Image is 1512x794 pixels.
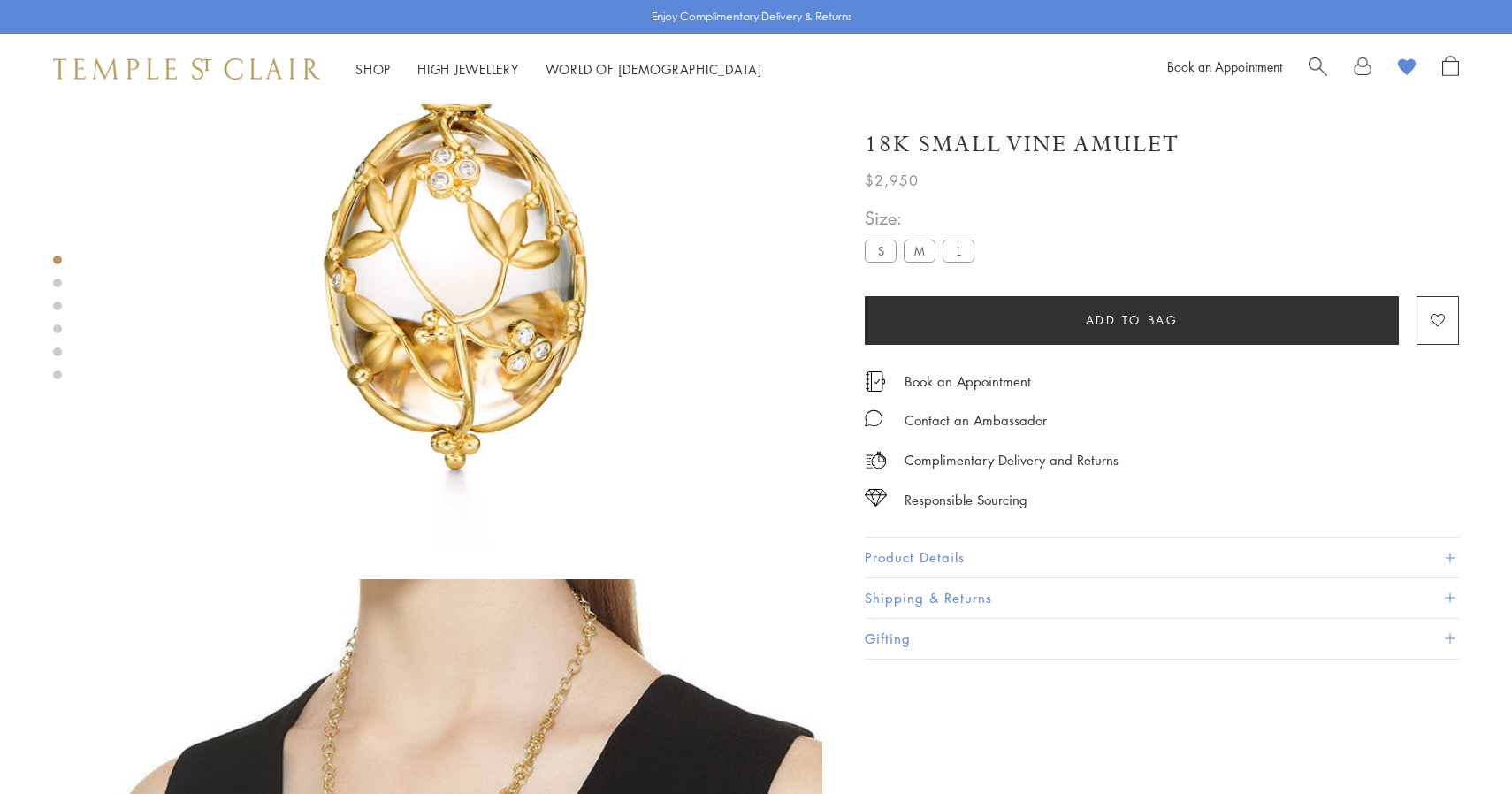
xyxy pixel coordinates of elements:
[546,60,762,78] a: World of [DEMOGRAPHIC_DATA]World of [DEMOGRAPHIC_DATA]
[1086,310,1179,330] span: Add to bag
[865,240,897,262] label: S
[904,240,935,262] label: M
[865,449,887,471] img: icon_delivery.svg
[943,240,974,262] label: L
[905,409,1047,431] div: Contact an Ambassador
[355,58,762,80] nav: Main navigation
[865,538,1459,577] button: Product Details
[355,60,391,78] a: ShopShop
[1442,56,1459,82] a: Open Shopping Bag
[865,203,981,233] span: Size:
[865,129,1180,160] h1: 18K Small Vine Amulet
[865,169,919,192] span: $2,950
[1167,57,1282,75] a: Book an Appointment
[1398,56,1416,82] a: View Wishlist
[865,296,1399,345] button: Add to bag
[905,449,1119,471] p: Complimentary Delivery and Returns
[865,371,886,392] img: icon_appointment.svg
[905,489,1027,511] div: Responsible Sourcing
[865,489,887,507] img: icon_sourcing.svg
[1309,56,1327,82] a: Search
[865,578,1459,618] button: Shipping & Returns
[905,371,1031,391] a: Book an Appointment
[53,58,320,80] img: Temple St. Clair
[417,60,519,78] a: High JewelleryHigh Jewellery
[652,8,852,26] p: Enjoy Complimentary Delivery & Returns
[865,619,1459,659] button: Gifting
[865,409,882,427] img: MessageIcon-01_2.svg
